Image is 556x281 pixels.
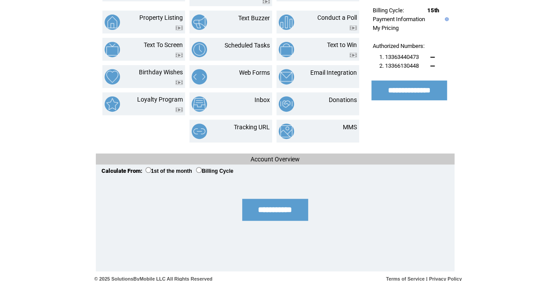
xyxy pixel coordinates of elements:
[139,14,183,21] a: Property Listing
[349,53,357,58] img: video.png
[196,168,233,174] label: Billing Cycle
[192,15,207,30] img: text-buzzer.png
[343,124,357,131] a: MMS
[379,62,419,69] span: 2. 13366130448
[279,15,294,30] img: conduct-a-poll.png
[279,124,294,139] img: mms.png
[317,14,357,21] a: Conduct a Poll
[225,42,270,49] a: Scheduled Tasks
[279,69,294,84] img: email-integration.png
[105,42,120,57] img: text-to-screen.png
[379,54,419,60] span: 1. 13363440473
[192,96,207,112] img: inbox.png
[145,168,192,174] label: 1st of the month
[443,17,449,21] img: help.gif
[373,43,425,49] span: Authorized Numbers:
[105,96,120,112] img: loyalty-program.png
[239,69,270,76] a: Web Forms
[196,167,202,173] input: Billing Cycle
[192,124,207,139] img: tracking-url.png
[145,167,151,173] input: 1st of the month
[144,41,183,48] a: Text To Screen
[310,69,357,76] a: Email Integration
[251,156,300,163] span: Account Overview
[105,69,120,84] img: birthday-wishes.png
[279,42,294,57] img: text-to-win.png
[175,26,183,30] img: video.png
[192,42,207,57] img: scheduled-tasks.png
[327,41,357,48] a: Text to Win
[175,53,183,58] img: video.png
[137,96,183,103] a: Loyalty Program
[139,69,183,76] a: Birthday Wishes
[373,7,404,14] span: Billing Cycle:
[175,107,183,112] img: video.png
[254,96,270,103] a: Inbox
[238,15,270,22] a: Text Buzzer
[427,7,439,14] span: 15th
[192,69,207,84] img: web-forms.png
[102,168,142,174] span: Calculate From:
[105,15,120,30] img: property-listing.png
[175,80,183,85] img: video.png
[349,26,357,30] img: video.png
[373,25,399,31] a: My Pricing
[234,124,270,131] a: Tracking URL
[329,96,357,103] a: Donations
[279,96,294,112] img: donations.png
[373,16,425,22] a: Payment Information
